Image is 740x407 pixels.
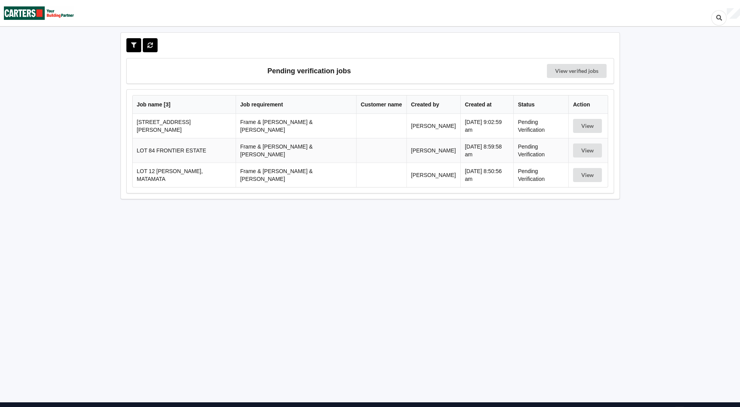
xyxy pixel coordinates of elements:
th: Customer name [356,96,406,114]
div: User Profile [727,8,740,19]
td: LOT 12 [PERSON_NAME], MATAMATA [133,163,236,187]
th: Job name [ 3 ] [133,96,236,114]
a: View [573,123,603,129]
td: Frame & [PERSON_NAME] & [PERSON_NAME] [236,163,356,187]
td: Pending Verification [513,138,568,163]
td: Frame & [PERSON_NAME] & [PERSON_NAME] [236,114,356,138]
button: View [573,143,602,157]
td: LOT 84 FRONTIER ESTATE [133,138,236,163]
td: [DATE] 9:02:59 am [460,114,513,138]
td: [DATE] 8:50:56 am [460,163,513,187]
a: View [573,147,603,154]
th: Status [513,96,568,114]
a: View verified jobs [547,64,607,78]
th: Created at [460,96,513,114]
button: View [573,119,602,133]
td: [DATE] 8:59:58 am [460,138,513,163]
a: View [573,172,603,178]
td: Pending Verification [513,163,568,187]
img: Carters [4,0,74,26]
th: Created by [406,96,460,114]
td: Frame & [PERSON_NAME] & [PERSON_NAME] [236,138,356,163]
td: [PERSON_NAME] [406,138,460,163]
td: [STREET_ADDRESS][PERSON_NAME] [133,114,236,138]
td: [PERSON_NAME] [406,163,460,187]
h3: Pending verification jobs [132,64,486,78]
td: [PERSON_NAME] [406,114,460,138]
button: View [573,168,602,182]
th: Job requirement [236,96,356,114]
td: Pending Verification [513,114,568,138]
th: Action [568,96,608,114]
